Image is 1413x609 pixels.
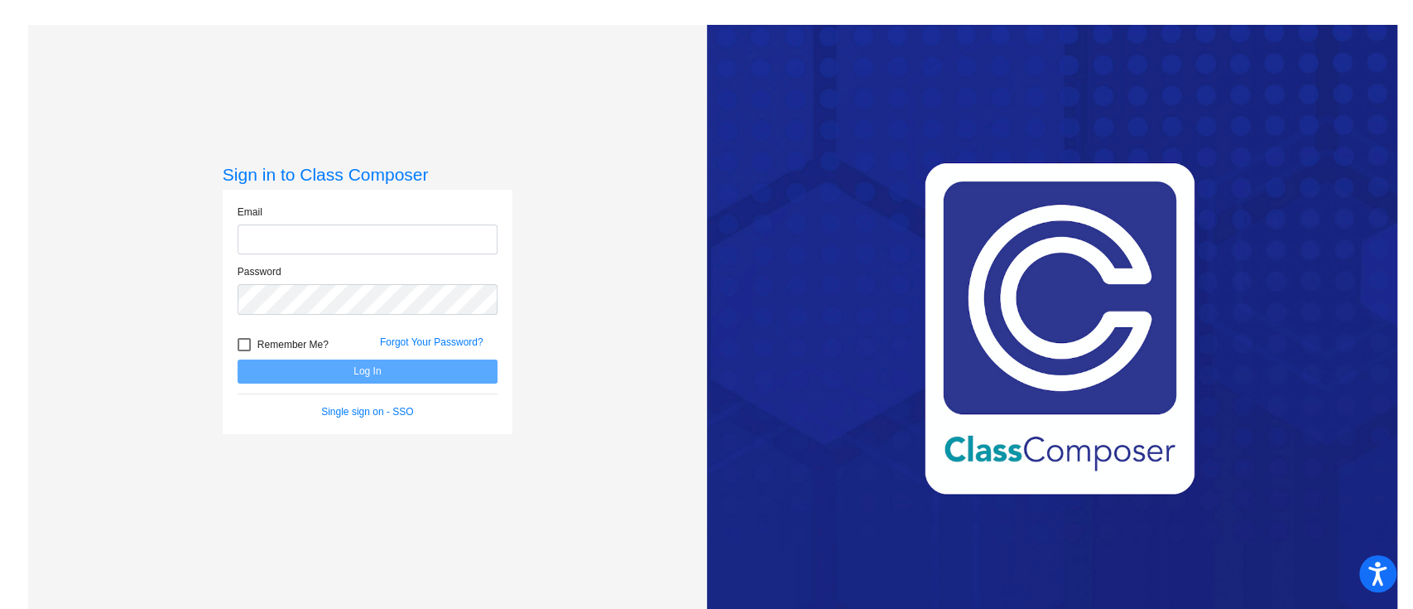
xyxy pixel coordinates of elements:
a: Forgot Your Password? [380,336,483,348]
h3: Sign in to Class Composer [223,164,512,185]
button: Log In [238,360,497,384]
label: Password [238,264,281,279]
a: Single sign on - SSO [321,406,413,418]
label: Email [238,205,262,220]
span: Remember Me? [257,335,329,355]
